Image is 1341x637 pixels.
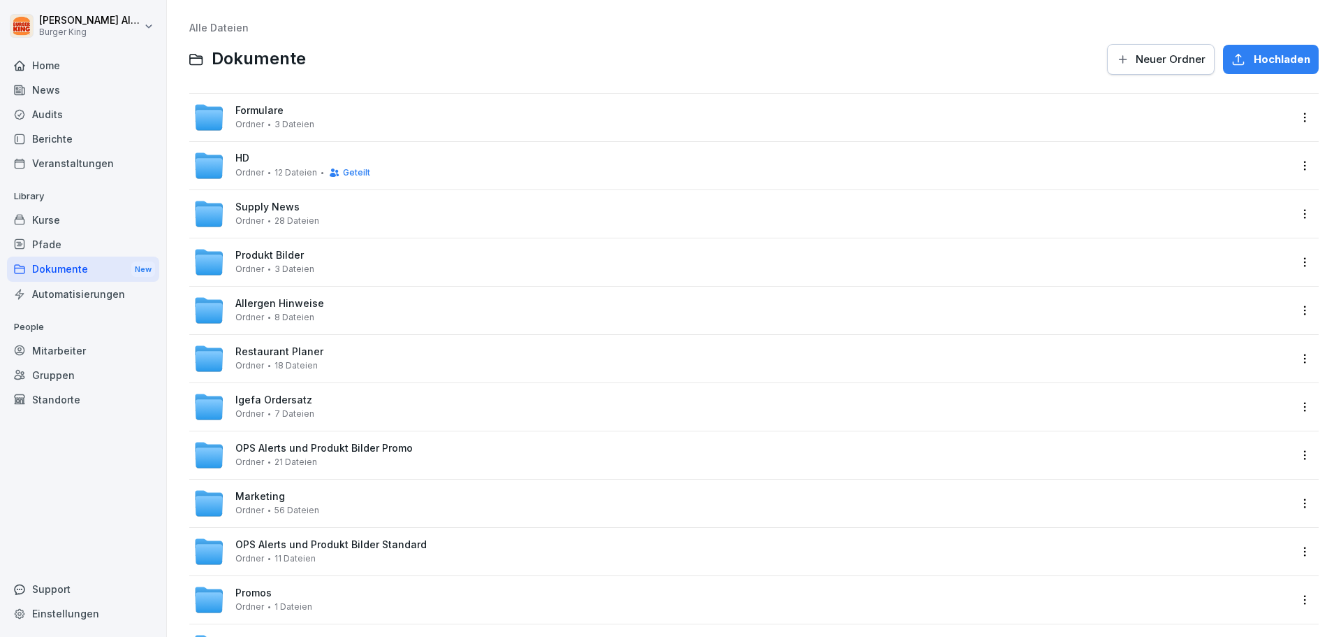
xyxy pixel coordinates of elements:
a: MarketingOrdner56 Dateien [193,488,1289,519]
a: Igefa OrdersatzOrdner7 Dateien [193,392,1289,422]
span: 3 Dateien [274,264,314,274]
a: Audits [7,102,159,127]
a: Pfade [7,232,159,257]
span: Ordner [235,554,264,564]
a: Supply NewsOrdner28 Dateien [193,199,1289,229]
p: [PERSON_NAME] Albakkour [39,15,141,27]
a: Automatisierungen [7,282,159,306]
span: Ordner [235,216,264,226]
span: Ordner [235,409,264,419]
span: HD [235,152,249,164]
p: Library [7,185,159,208]
span: Allergen Hinweise [235,298,324,310]
span: Promos [235,587,272,599]
span: Ordner [235,457,264,467]
span: Ordner [235,168,264,178]
div: New [131,262,155,278]
a: DokumenteNew [7,257,159,282]
a: Einstellungen [7,601,159,626]
span: Ordner [235,602,264,612]
a: Alle Dateien [189,22,249,34]
a: Restaurant PlanerOrdner18 Dateien [193,343,1289,374]
a: Produkt BilderOrdner3 Dateien [193,247,1289,278]
a: Standorte [7,387,159,412]
a: OPS Alerts und Produkt Bilder StandardOrdner11 Dateien [193,536,1289,567]
span: Hochladen [1254,52,1310,67]
div: Dokumente [7,257,159,282]
a: Veranstaltungen [7,151,159,176]
span: Marketing [235,491,285,503]
a: PromosOrdner1 Dateien [193,585,1289,615]
span: Ordner [235,313,264,322]
span: 3 Dateien [274,120,314,129]
span: Igefa Ordersatz [235,394,312,406]
p: People [7,316,159,338]
a: OPS Alerts und Produkt Bilder PromoOrdner21 Dateien [193,440,1289,471]
span: Restaurant Planer [235,346,323,358]
span: Ordner [235,506,264,515]
a: FormulareOrdner3 Dateien [193,102,1289,133]
a: Gruppen [7,363,159,387]
span: Neuer Ordner [1136,52,1206,67]
button: Hochladen [1223,45,1319,74]
span: 56 Dateien [274,506,319,515]
span: Ordner [235,120,264,129]
span: Produkt Bilder [235,250,304,262]
span: 1 Dateien [274,602,312,612]
span: OPS Alerts und Produkt Bilder Promo [235,443,413,455]
span: 8 Dateien [274,313,314,322]
span: OPS Alerts und Produkt Bilder Standard [235,539,427,551]
div: Support [7,577,159,601]
span: 11 Dateien [274,554,316,564]
span: Ordner [235,264,264,274]
span: Dokumente [212,49,306,69]
button: Neuer Ordner [1107,44,1215,75]
p: Burger King [39,27,141,37]
a: Allergen HinweiseOrdner8 Dateien [193,295,1289,326]
span: 21 Dateien [274,457,317,467]
a: Home [7,53,159,78]
a: Mitarbeiter [7,338,159,363]
a: Berichte [7,127,159,151]
span: Supply News [235,201,300,213]
span: 12 Dateien [274,168,317,178]
a: News [7,78,159,102]
a: Kurse [7,208,159,232]
span: 18 Dateien [274,361,318,371]
span: Ordner [235,361,264,371]
a: HDOrdner12 DateienGeteilt [193,150,1289,181]
span: Formulare [235,105,284,117]
span: Geteilt [343,168,370,178]
span: 7 Dateien [274,409,314,419]
span: 28 Dateien [274,216,319,226]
